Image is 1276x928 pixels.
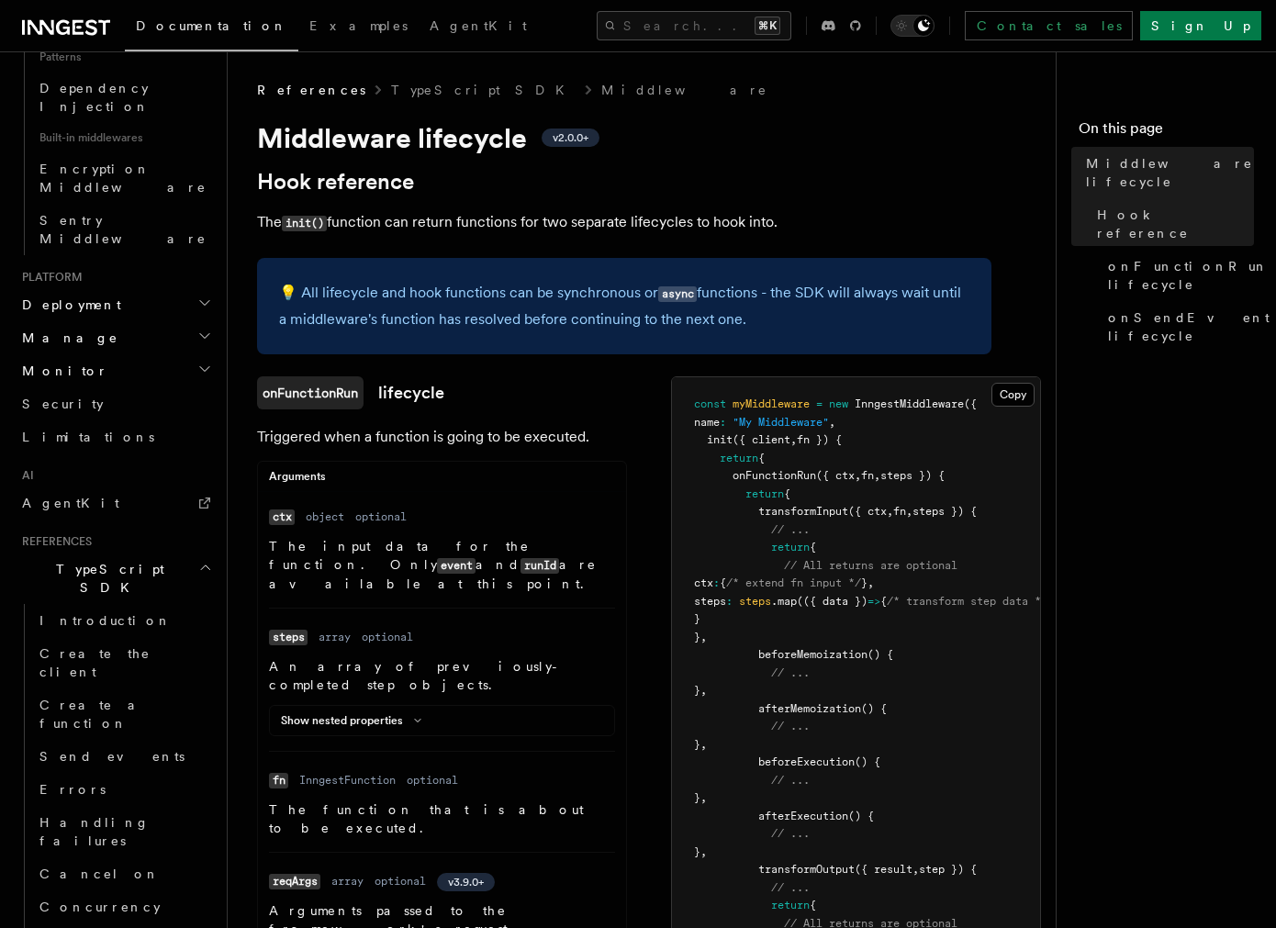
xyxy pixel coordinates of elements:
[15,420,216,453] a: Limitations
[15,329,118,347] span: Manage
[597,11,791,40] button: Search...⌘K
[867,595,880,608] span: =>
[15,468,34,483] span: AI
[32,806,216,857] a: Handling failures
[430,18,527,33] span: AgentKit
[887,595,1047,608] span: /* transform step data */
[355,509,407,524] dd: optional
[700,684,707,697] span: ,
[720,416,726,429] span: :
[855,755,880,768] span: () {
[771,666,810,679] span: // ...
[758,810,848,822] span: afterExecution
[125,6,298,51] a: Documentation
[32,204,216,255] a: Sentry Middleware
[520,558,559,574] code: runId
[15,296,121,314] span: Deployment
[419,6,538,50] a: AgentKit
[906,505,912,518] span: ,
[771,899,810,911] span: return
[1101,250,1254,301] a: onFunctionRun lifecycle
[867,648,893,661] span: () {
[269,537,615,593] p: The input data for the function. Only and are available at this point.
[758,648,867,661] span: beforeMemoization
[758,702,861,715] span: afterMemoization
[720,576,726,589] span: {
[1108,308,1270,345] span: onSendEvent lifecycle
[771,774,810,787] span: // ...
[269,509,295,525] code: ctx
[257,209,991,236] p: The function can return functions for two separate lifecycles to hook into.
[707,433,733,446] span: init
[694,738,700,751] span: }
[1140,11,1261,40] a: Sign Up
[39,613,172,628] span: Introduction
[745,487,784,500] span: return
[32,123,216,152] span: Built-in middlewares
[257,121,991,154] h1: Middleware lifecycle
[855,863,912,876] span: ({ result
[32,72,216,123] a: Dependency Injection
[755,17,780,35] kbd: ⌘K
[893,505,906,518] span: fn
[758,755,855,768] span: beforeExecution
[771,720,810,732] span: // ...
[855,397,964,410] span: InngestMiddleware
[771,523,810,536] span: // ...
[733,433,790,446] span: ({ client
[39,900,161,914] span: Concurrency
[912,505,977,518] span: steps }) {
[269,800,615,837] p: The function that is about to be executed.
[269,874,320,889] code: reqArgs
[407,773,458,788] dd: optional
[861,469,874,482] span: fn
[448,875,484,889] span: v3.9.0+
[601,81,768,99] a: Middleware
[32,152,216,204] a: Encryption Middleware
[965,11,1133,40] a: Contact sales
[694,576,713,589] span: ctx
[32,604,216,637] a: Introduction
[362,630,413,644] dd: optional
[758,863,855,876] span: transformOutput
[733,416,829,429] span: "My Middleware"
[771,881,810,894] span: // ...
[32,740,216,773] a: Send events
[758,452,765,464] span: {
[874,469,880,482] span: ,
[700,791,707,804] span: ,
[269,773,288,788] code: fn
[39,646,151,679] span: Create the client
[257,376,364,409] code: onFunctionRun
[758,505,848,518] span: transformInput
[15,560,198,597] span: TypeScript SDK
[733,469,816,482] span: onFunctionRun
[15,534,92,549] span: References
[694,684,700,697] span: }
[269,657,615,694] p: An array of previously-completed step objects.
[39,162,207,195] span: Encryption Middleware
[694,612,700,625] span: }
[39,749,185,764] span: Send events
[39,867,160,881] span: Cancel on
[1108,257,1269,294] span: onFunctionRun lifecycle
[739,595,771,608] span: steps
[720,452,758,464] span: return
[282,216,327,231] code: init()
[880,595,887,608] span: {
[797,433,842,446] span: fn }) {
[258,469,626,492] div: Arguments
[306,509,344,524] dd: object
[810,899,816,911] span: {
[257,424,627,450] p: Triggered when a function is going to be executed.
[1090,198,1254,250] a: Hook reference
[771,541,810,553] span: return
[32,773,216,806] a: Errors
[15,288,216,321] button: Deployment
[694,595,726,608] span: steps
[1097,206,1254,242] span: Hook reference
[22,496,119,510] span: AgentKit
[553,130,588,145] span: v2.0.0+
[437,558,476,574] code: event
[1101,301,1254,352] a: onSendEvent lifecycle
